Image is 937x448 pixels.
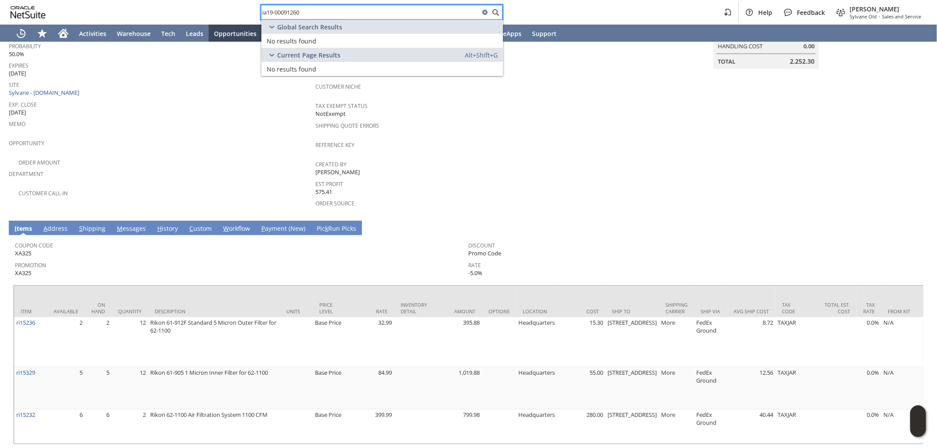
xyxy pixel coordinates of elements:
td: 32.99 [346,317,394,367]
div: Avg Ship Cost [734,308,769,315]
td: TAXJAR [775,317,808,367]
a: Promotion [15,262,46,269]
td: 2 [47,317,85,367]
td: 15.30 [557,317,605,367]
span: [PERSON_NAME] [850,5,921,13]
div: Ship To [612,308,652,315]
div: Tax Code [782,301,802,315]
svg: Recent Records [16,28,26,39]
td: Base Price [313,367,346,409]
span: Sylvane Old [850,13,877,20]
span: A [43,224,47,233]
td: N/A [881,317,930,367]
span: NotExempt [315,110,346,118]
td: 6 [47,409,85,444]
a: Shipping [77,224,108,234]
span: Support [532,29,557,38]
td: Headquarters [516,409,557,444]
span: W [223,224,229,233]
span: P [261,224,265,233]
td: 40.44 [727,409,775,444]
span: [DATE] [9,108,26,117]
div: Quantity [118,308,141,315]
td: 6 [85,409,112,444]
a: Shipping Quote Errors [315,122,379,129]
span: S [79,224,83,233]
span: Oracle Guided Learning Widget. To move around, please hold and drag [910,422,926,437]
td: 399.99 [346,409,394,444]
td: More [659,409,694,444]
a: Total [718,57,735,65]
span: Leads [186,29,203,38]
td: Base Price [313,409,346,444]
td: 2 [112,409,148,444]
a: Rate [469,262,481,269]
a: Handling Cost [718,42,763,50]
a: ri15236 [16,319,35,326]
span: No results found [267,65,316,73]
span: SuiteApps [491,29,521,38]
a: Memo [9,120,25,128]
div: From Kit [888,308,923,315]
a: Customer Call-in [18,190,68,197]
span: H [157,224,162,233]
a: Department [9,170,43,178]
span: XA325 [15,269,31,277]
td: 5 [85,367,112,409]
span: 0.00 [803,42,814,50]
a: ri15329 [16,369,35,376]
div: Options [488,308,510,315]
a: Messages [115,224,148,234]
a: Sylvane - [DOMAIN_NAME] [9,89,81,97]
td: More [659,367,694,409]
td: TAXJAR [775,409,808,444]
span: Promo Code [469,249,502,258]
div: Shortcuts [32,25,53,42]
div: Available [54,308,78,315]
span: Sales and Service [882,13,921,20]
a: Created By [315,161,347,168]
td: 0.0% [857,409,881,444]
a: Recent Records [11,25,32,42]
div: On Hand [91,301,105,315]
a: Order Source [315,200,355,207]
td: 5 [47,367,85,409]
span: Feedback [797,8,825,17]
a: Workflow [221,224,252,234]
a: Home [53,25,74,42]
svg: logo [11,6,46,18]
td: N/A [881,367,930,409]
a: Opportunity [9,140,44,147]
a: Est Profit [315,180,343,188]
td: FedEx Ground [694,317,727,367]
div: Description [155,308,273,315]
div: Location [523,308,550,315]
td: Headquarters [516,367,557,409]
td: 8.72 [727,317,775,367]
td: [STREET_ADDRESS] [605,367,659,409]
div: Shipping Carrier [666,301,687,315]
div: Rate [352,308,387,315]
a: Site [9,81,19,89]
span: k [325,224,328,233]
span: Activities [79,29,106,38]
span: I [14,224,17,233]
td: Base Price [313,317,346,367]
span: XA325 [15,249,31,258]
a: ri15232 [16,411,35,419]
div: Price Level [319,301,339,315]
span: 2,252.30 [790,57,814,66]
td: N/A [881,409,930,444]
span: -5.0% [469,269,483,277]
span: Current Page Results [277,51,340,59]
a: Activities [74,25,112,42]
a: Exp. Close [9,101,37,108]
td: Rikon 62-1100 Air Filtration System 1100 CFM [148,409,280,444]
a: Tax Exempt Status [315,102,368,110]
div: Inventory Detail [401,301,427,315]
a: Custom [187,224,214,234]
td: 84.99 [346,367,394,409]
td: Headquarters [516,317,557,367]
div: Ship Via [701,308,720,315]
div: Units [286,308,306,315]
